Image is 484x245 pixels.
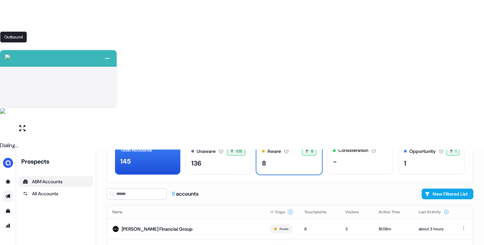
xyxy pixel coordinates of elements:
button: Visitors [345,206,367,218]
span: 1 [455,148,456,155]
button: Active Time [379,206,408,218]
th: Name [107,205,264,219]
div: - [333,157,337,167]
div: Prospects [21,158,93,166]
button: New Filtered List [422,189,473,199]
button: Last Activity [419,206,449,218]
a: Go to outbound experience [3,191,13,202]
a: Go to attribution [3,220,13,231]
div: Aware [267,148,281,155]
div: Consideration [338,147,368,154]
div: Opportunity [409,148,436,155]
div: 8 [304,226,335,232]
div: Unaware [197,148,216,155]
div: about 3 hours [419,226,449,232]
span: 8 [311,148,313,155]
div: [PERSON_NAME] Financial Group [122,226,193,232]
button: Touchpoints [304,206,335,218]
div: 16:06m [379,226,408,232]
div: 1 [404,158,406,168]
button: Aware [279,226,288,232]
div: Total Accounts [120,147,152,154]
span: 105 [236,148,242,155]
a: Go to prospects [3,176,13,187]
div: 136 [191,158,201,168]
a: ABM Accounts [19,176,93,187]
div: All Accounts [23,190,89,197]
a: All accounts [19,188,93,199]
span: 1 [287,209,294,215]
div: 8 [262,158,266,168]
div: ABM Accounts [23,178,89,185]
span: 8 [172,190,176,197]
div: 3 [345,226,368,232]
div: accounts [172,190,199,198]
div: Stage [270,209,294,215]
a: Go to templates [3,206,13,216]
img: callcloud-icon-white-35.svg [5,54,10,60]
div: 145 [120,156,131,166]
